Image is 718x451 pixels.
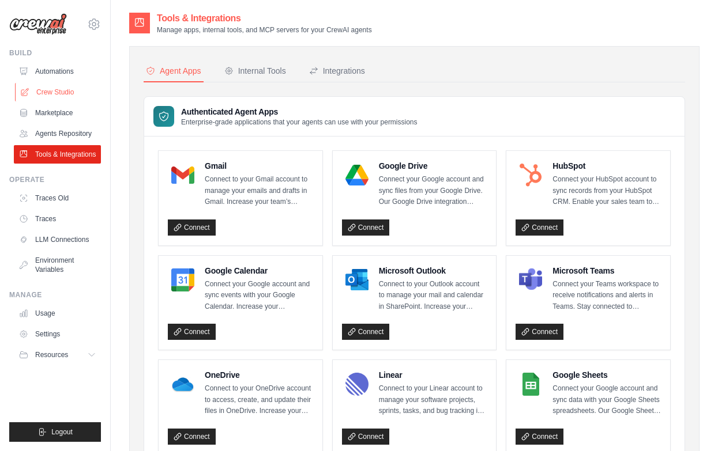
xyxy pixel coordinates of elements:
button: Logout [9,422,101,442]
div: Agent Apps [146,65,201,77]
button: Internal Tools [222,60,288,82]
h4: Google Drive [379,160,487,172]
img: Gmail Logo [171,164,194,187]
p: Connect to your Outlook account to manage your mail and calendar in SharePoint. Increase your tea... [379,279,487,313]
button: Integrations [307,60,367,82]
a: Connect [516,429,563,445]
a: Usage [14,304,101,323]
h4: OneDrive [205,369,313,381]
a: Connect [516,324,563,340]
p: Manage apps, internal tools, and MCP servers for your CrewAI agents [157,25,372,35]
img: Logo [9,13,67,35]
h2: Tools & Integrations [157,12,372,25]
p: Connect your Google account and sync events with your Google Calendar. Increase your productivity... [205,279,313,313]
a: Marketplace [14,104,101,122]
img: Google Sheets Logo [519,373,542,396]
a: Connect [168,429,216,445]
a: Connect [342,219,390,236]
a: Connect [168,324,216,340]
div: Build [9,48,101,58]
img: Linear Logo [345,373,369,396]
div: Manage [9,290,101,300]
p: Enterprise-grade applications that your agents can use with your permissions [181,118,418,127]
a: Crew Studio [15,83,102,101]
div: Integrations [309,65,365,77]
h4: Microsoft Outlook [379,265,487,276]
p: Connect your Google account and sync files from your Google Drive. Our Google Drive integration e... [379,174,487,208]
a: Connect [516,219,563,236]
a: Settings [14,325,101,343]
a: Tools & Integrations [14,145,101,164]
p: Connect your Google account and sync data with your Google Sheets spreadsheets. Our Google Sheets... [552,383,661,417]
p: Connect your HubSpot account to sync records from your HubSpot CRM. Enable your sales team to clo... [552,174,661,208]
a: Connect [342,324,390,340]
div: Internal Tools [224,65,286,77]
h4: Google Calendar [205,265,313,276]
p: Connect to your Gmail account to manage your emails and drafts in Gmail. Increase your team’s pro... [205,174,313,208]
button: Resources [14,346,101,364]
p: Connect to your Linear account to manage your software projects, sprints, tasks, and bug tracking... [379,383,487,417]
p: Connect to your OneDrive account to access, create, and update their files in OneDrive. Increase ... [205,383,313,417]
a: Connect [168,219,216,236]
img: HubSpot Logo [519,164,542,187]
a: Traces [14,210,101,228]
a: Connect [342,429,390,445]
h4: Microsoft Teams [552,265,661,276]
img: Google Drive Logo [345,164,369,187]
p: Connect your Teams workspace to receive notifications and alerts in Teams. Stay connected to impo... [552,279,661,313]
button: Agent Apps [144,60,204,82]
img: OneDrive Logo [171,373,194,396]
h4: Google Sheets [552,369,661,381]
img: Microsoft Teams Logo [519,268,542,291]
a: Automations [14,62,101,81]
h4: HubSpot [552,160,661,172]
h4: Gmail [205,160,313,172]
a: Agents Repository [14,124,101,143]
img: Google Calendar Logo [171,268,194,291]
h4: Linear [379,369,487,381]
a: Environment Variables [14,251,101,279]
span: Resources [35,350,68,359]
img: Microsoft Outlook Logo [345,268,369,291]
a: LLM Connections [14,230,101,249]
a: Traces Old [14,189,101,207]
div: Operate [9,175,101,184]
h3: Authenticated Agent Apps [181,106,418,118]
span: Logout [51,427,73,437]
